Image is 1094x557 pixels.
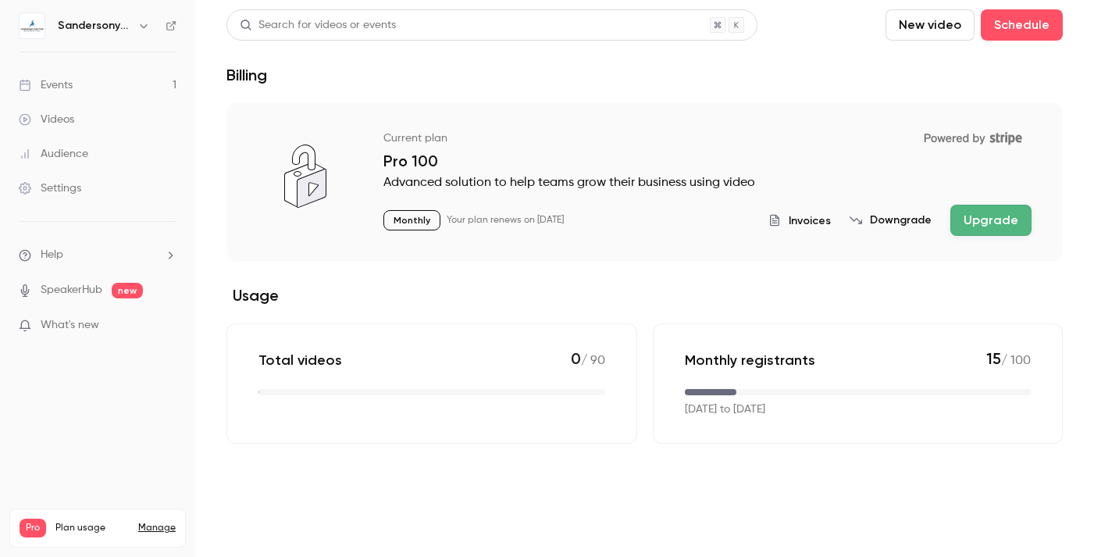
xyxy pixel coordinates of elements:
img: Sandersonyachting [20,13,45,38]
div: Videos [19,112,74,127]
p: Total videos [258,351,342,370]
div: Settings [19,180,81,196]
p: [DATE] to [DATE] [685,402,765,418]
button: Schedule [981,9,1063,41]
span: Help [41,247,63,263]
span: Plan usage [55,522,129,534]
p: / 100 [986,349,1031,370]
p: Monthly registrants [685,351,815,370]
p: Your plan renews on [DATE] [447,214,564,227]
button: New video [886,9,975,41]
p: Advanced solution to help teams grow their business using video [383,173,1032,192]
a: Manage [138,522,176,534]
span: What's new [41,317,99,334]
p: / 90 [571,349,605,370]
span: Invoices [789,212,831,229]
button: Upgrade [950,205,1032,236]
li: help-dropdown-opener [19,247,176,263]
button: Downgrade [850,212,932,228]
h1: Billing [226,66,267,84]
p: Pro 100 [383,152,1032,170]
section: billing [226,103,1063,444]
p: Monthly [383,210,440,230]
span: 0 [571,349,581,368]
button: Invoices [768,212,831,229]
span: new [112,283,143,298]
h6: Sandersonyachting [58,18,131,34]
div: Audience [19,146,88,162]
p: Current plan [383,130,447,146]
a: SpeakerHub [41,282,102,298]
div: Events [19,77,73,93]
h2: Usage [226,286,1063,305]
span: Pro [20,519,46,537]
div: Search for videos or events [240,17,396,34]
span: 15 [986,349,1001,368]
